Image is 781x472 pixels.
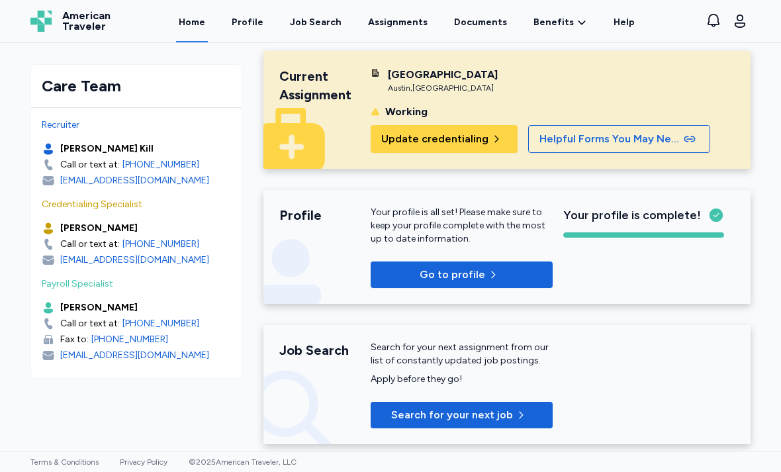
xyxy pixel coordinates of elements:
button: Update credentialing [371,125,518,153]
button: Go to profile [371,261,553,288]
div: Care Team [42,75,231,97]
div: Search for your next assignment from our list of constantly updated job postings. [371,341,553,367]
div: [PERSON_NAME] [60,301,138,314]
button: Search for your next job [371,402,553,428]
a: [PHONE_NUMBER] [122,238,199,251]
div: Payroll Specialist [42,277,231,291]
div: Call or text at: [60,317,120,330]
div: Job Search [290,16,342,29]
div: Profile [279,206,371,224]
div: Credentialing Specialist [42,198,231,211]
div: [EMAIL_ADDRESS][DOMAIN_NAME] [60,254,209,267]
a: [PHONE_NUMBER] [91,333,168,346]
p: Your profile is all set! Please make sure to keep your profile complete with the most up to date ... [371,206,553,246]
span: Helpful Forms You May Need [539,131,681,147]
span: © 2025 American Traveler, LLC [189,457,297,467]
div: Call or text at: [60,158,120,171]
a: Privacy Policy [120,457,167,467]
p: Go to profile [420,267,485,283]
img: Logo [30,11,52,32]
div: [EMAIL_ADDRESS][DOMAIN_NAME] [60,174,209,187]
div: [PERSON_NAME] [60,222,138,235]
span: American Traveler [62,11,111,32]
div: Current Assignment [279,67,371,104]
div: [EMAIL_ADDRESS][DOMAIN_NAME] [60,349,209,362]
div: Working [385,104,428,120]
div: Call or text at: [60,238,120,251]
span: Benefits [533,16,574,29]
a: [PHONE_NUMBER] [122,317,199,330]
span: Search for your next job [391,407,513,423]
div: Austin , [GEOGRAPHIC_DATA] [388,83,498,93]
div: [PERSON_NAME] Kill [60,142,154,156]
div: [GEOGRAPHIC_DATA] [388,67,498,83]
div: Job Search [279,341,371,359]
button: Helpful Forms You May Need [528,125,710,153]
div: Fax to: [60,333,89,346]
span: Your profile is complete! [563,206,701,224]
a: Home [176,1,208,42]
span: Update credentialing [381,131,488,147]
a: [PHONE_NUMBER] [122,158,199,171]
div: Recruiter [42,118,231,132]
div: Apply before they go! [371,373,553,386]
a: Benefits [533,16,587,29]
a: Terms & Conditions [30,457,99,467]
